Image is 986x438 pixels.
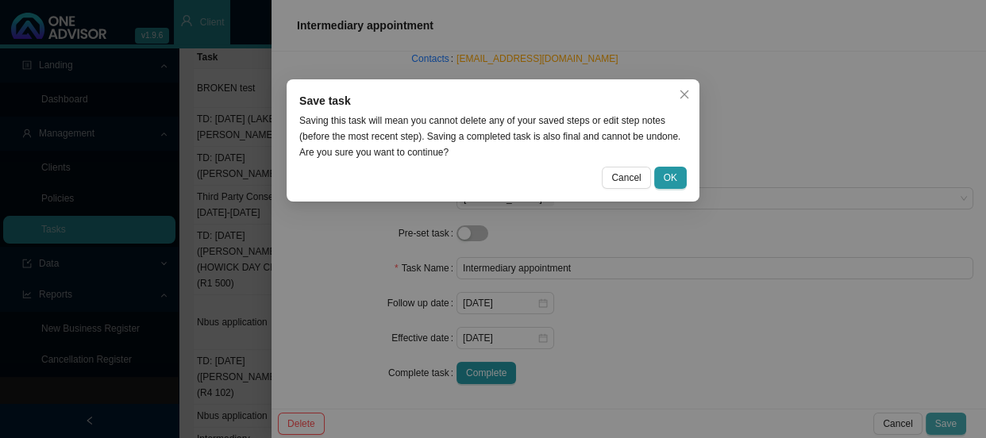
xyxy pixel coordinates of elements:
[611,170,641,186] span: Cancel
[299,92,687,109] div: Save task
[679,89,690,100] span: close
[654,167,687,189] button: OK
[664,170,677,186] span: OK
[673,83,695,106] button: Close
[299,113,687,160] div: Saving this task will mean you cannot delete any of your saved steps or edit step notes (before t...
[602,167,650,189] button: Cancel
